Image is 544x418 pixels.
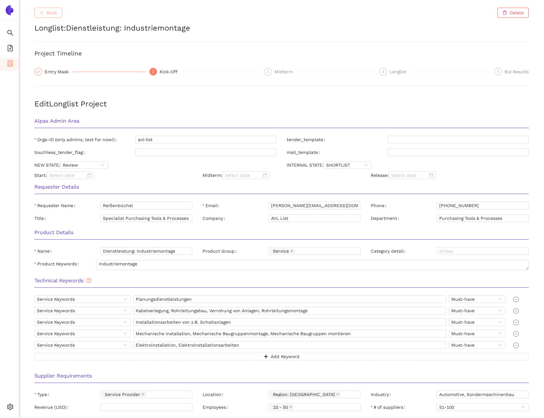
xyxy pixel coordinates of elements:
[273,249,289,253] span: Service
[37,342,128,349] span: Service Keywords
[290,249,293,253] span: close
[152,69,154,74] span: 2
[96,260,529,270] textarea: Product Keywords
[49,172,86,179] input: Select date
[371,403,408,411] label: # of suppliers
[270,392,341,397] span: Region: Europe
[135,136,276,143] input: Orga-ID (only admins, text for now!)
[225,172,261,179] input: Select date
[36,70,40,74] span: check
[275,68,297,76] div: Midterm
[34,68,146,76] div: Entry Mask
[273,405,288,409] span: 10 - 50
[270,249,295,254] span: Service
[503,11,507,16] span: delete
[437,202,529,209] input: Phone
[34,214,48,222] label: Title
[34,372,529,380] h3: Supplier Requirements
[133,341,446,349] input: Enter as many keywords as you like, seperated by a comma (,)
[382,69,384,74] span: 4
[37,296,128,303] span: Service Keywords
[133,330,446,337] input: Enter as many keywords as you like, seperated by a comma (,)
[268,202,361,209] input: Email
[37,307,128,314] span: Service Keywords
[513,342,519,348] span: minus-circle
[141,393,145,396] span: close
[34,202,78,209] label: Requester Name
[149,68,261,76] div: 2Kick-Off
[391,172,428,179] input: Select date
[513,331,519,337] span: minus-circle
[29,171,197,179] div: Start:
[84,278,91,283] span: question-circle
[203,247,239,255] label: Product Group
[267,69,269,74] span: 3
[37,319,128,326] span: Service Keywords
[34,8,62,18] button: leftBack
[513,320,519,325] span: minus-circle
[160,68,181,76] div: Kick-Off
[451,296,503,303] span: Must-have
[326,162,369,169] span: SHORTLIST
[133,318,446,326] input: Enter as many keywords as you like, seperated by a comma (,)
[34,277,91,285] span: Technical Keywords
[7,401,13,414] span: setting
[371,214,402,222] label: Department
[39,11,44,16] span: left
[390,68,410,76] div: Longlist
[203,202,222,209] label: Email
[34,403,71,411] label: Revenue (USD)
[497,8,529,18] button: deleteDelete
[34,136,119,143] label: Orga-ID (only admins, text for now!)
[451,342,503,349] span: Must-have
[203,403,230,411] label: Employees
[268,214,361,222] input: Company
[289,405,292,409] span: close
[203,391,226,398] label: Location
[497,69,499,74] span: 5
[100,247,192,255] input: Name
[7,58,13,71] span: container
[513,308,519,314] span: minus-circle
[287,148,322,156] label: mail_template
[34,99,529,110] h2: Edit Longlist Project
[270,405,294,410] span: 10 - 50
[287,136,328,143] label: tender_template
[451,307,503,314] span: Must-have
[264,354,268,359] span: plus
[203,214,227,222] label: Company
[34,117,529,125] h3: Alpas Admin Area
[505,69,529,74] span: Bid Results
[135,148,276,156] input: touchless_tender_flag
[4,5,15,15] img: Logo
[451,319,503,326] span: Must-have
[336,393,339,396] span: close
[273,392,335,397] span: Region: [GEOGRAPHIC_DATA]
[102,392,146,397] span: Service Provider
[437,391,529,398] input: Industry
[437,214,529,222] input: Department
[34,391,52,398] label: Type
[45,68,73,76] div: Entry Mask
[47,9,57,16] span: Back
[7,43,13,55] span: file-add
[510,9,524,16] span: Delete
[37,330,128,337] span: Service Keywords
[100,214,192,222] input: Title
[282,161,534,169] div: INTERNAL STATE:
[7,27,13,40] span: search
[371,247,408,255] label: Category detail
[439,404,526,411] span: 51-100
[34,49,529,58] h3: Project Timeline
[34,148,87,156] label: touchless_tender_flag
[388,148,529,156] input: mail_template
[133,307,446,314] input: Enter as many keywords as you like, seperated by a comma (,)
[34,228,529,237] h3: Product Details
[105,392,140,397] span: Service Provider
[34,353,529,360] button: plusAdd Keyword
[437,247,529,255] input: Category detail
[63,162,105,169] span: Review
[271,353,299,360] span: Add Keyword
[34,247,54,255] label: Name
[197,171,366,179] div: Midterm:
